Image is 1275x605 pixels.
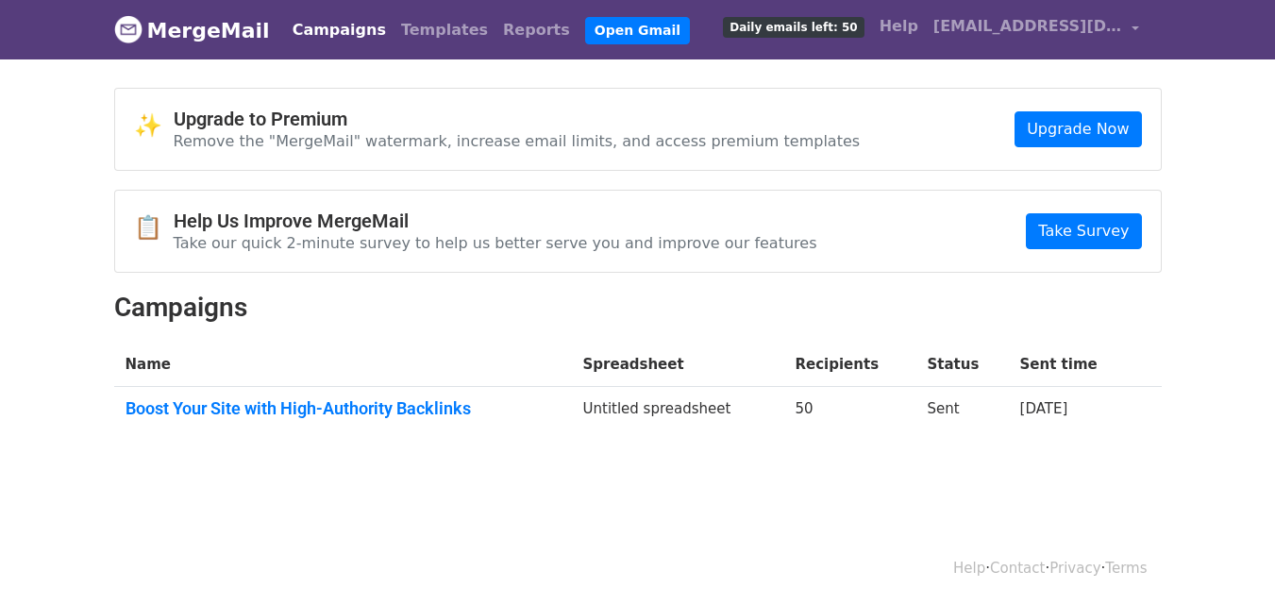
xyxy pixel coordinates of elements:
th: Recipients [783,343,915,387]
p: Take our quick 2-minute survey to help us better serve you and improve our features [174,233,817,253]
a: Privacy [1049,560,1100,577]
a: Boost Your Site with High-Authority Backlinks [126,398,561,419]
a: Take Survey [1026,213,1141,249]
a: Open Gmail [585,17,690,44]
h4: Help Us Improve MergeMail [174,210,817,232]
td: Sent [915,387,1008,438]
td: 50 [783,387,915,438]
th: Name [114,343,572,387]
td: Untitled spreadsheet [572,387,784,438]
a: Upgrade Now [1015,111,1141,147]
a: Terms [1105,560,1147,577]
a: [EMAIL_ADDRESS][DOMAIN_NAME] [926,8,1147,52]
a: Campaigns [285,11,394,49]
th: Sent time [1009,343,1133,387]
span: [EMAIL_ADDRESS][DOMAIN_NAME] [933,15,1122,38]
a: Reports [495,11,578,49]
th: Status [915,343,1008,387]
span: 📋 [134,214,174,242]
a: MergeMail [114,10,270,50]
th: Spreadsheet [572,343,784,387]
h2: Campaigns [114,292,1162,324]
a: Help [872,8,926,45]
p: Remove the "MergeMail" watermark, increase email limits, and access premium templates [174,131,861,151]
img: MergeMail logo [114,15,143,43]
a: Templates [394,11,495,49]
a: Contact [990,560,1045,577]
span: ✨ [134,112,174,140]
span: Daily emails left: 50 [723,17,864,38]
a: [DATE] [1020,400,1068,417]
h4: Upgrade to Premium [174,108,861,130]
a: Daily emails left: 50 [715,8,871,45]
a: Help [953,560,985,577]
